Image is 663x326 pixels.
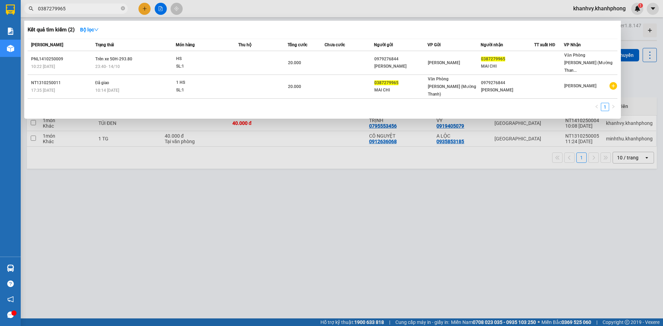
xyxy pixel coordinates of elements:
[481,42,503,47] span: Người nhận
[7,28,14,35] img: solution-icon
[374,80,398,85] span: 0387279965
[31,79,93,87] div: NT1310250011
[7,296,14,303] span: notification
[593,103,601,111] button: left
[428,60,460,65] span: [PERSON_NAME]
[481,87,534,94] div: [PERSON_NAME]
[95,64,120,69] span: 23:40 - 14/10
[288,84,301,89] span: 20.000
[593,103,601,111] li: Previous Page
[7,280,14,287] span: question-circle
[31,64,55,69] span: 10:22 [DATE]
[564,42,581,47] span: VP Nhận
[611,105,615,109] span: right
[374,42,393,47] span: Người gửi
[80,27,99,32] strong: Bộ lọc
[288,60,301,65] span: 20.000
[176,87,228,94] div: SL: 1
[481,63,534,70] div: MAI CHI
[595,105,599,109] span: left
[28,26,75,33] h3: Kết quả tìm kiếm ( 2 )
[374,87,427,94] div: MAI CHI
[481,57,505,61] span: 0387279965
[428,77,476,97] span: Văn Phòng [PERSON_NAME] (Mường Thanh)
[288,42,307,47] span: Tổng cước
[564,53,613,73] span: Văn Phòng [PERSON_NAME] (Mường Than...
[238,42,251,47] span: Thu hộ
[95,80,109,85] span: Đã giao
[31,56,93,63] div: PNL1410250009
[31,42,63,47] span: [PERSON_NAME]
[374,56,427,63] div: 0979276844
[176,55,228,63] div: HS
[95,42,114,47] span: Trạng thái
[325,42,345,47] span: Chưa cước
[94,27,99,32] span: down
[176,79,228,87] div: 1 HS
[38,5,119,12] input: Tìm tên, số ĐT hoặc mã đơn
[481,79,534,87] div: 0979276844
[176,42,195,47] span: Món hàng
[601,103,609,111] a: 1
[564,83,596,88] span: [PERSON_NAME]
[7,312,14,318] span: message
[7,265,14,272] img: warehouse-icon
[29,6,33,11] span: search
[176,63,228,70] div: SL: 1
[121,6,125,10] span: close-circle
[374,63,427,70] div: [PERSON_NAME]
[95,88,119,93] span: 10:14 [DATE]
[75,24,104,35] button: Bộ lọcdown
[609,82,617,90] span: plus-circle
[609,103,617,111] button: right
[534,42,555,47] span: TT xuất HĐ
[609,103,617,111] li: Next Page
[7,45,14,52] img: warehouse-icon
[121,6,125,12] span: close-circle
[95,57,132,61] span: Trên xe 50H-293.80
[6,4,15,15] img: logo-vxr
[31,88,55,93] span: 17:35 [DATE]
[427,42,441,47] span: VP Gửi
